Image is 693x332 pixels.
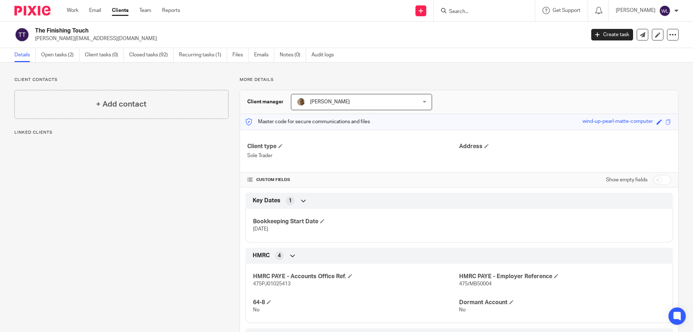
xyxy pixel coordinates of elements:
[459,299,665,306] h4: Dormant Account
[253,197,280,204] span: Key Dates
[459,143,671,150] h4: Address
[41,48,79,62] a: Open tasks (2)
[232,48,249,62] a: Files
[459,281,492,286] span: 475/MB50004
[253,307,260,312] span: No
[35,35,580,42] p: [PERSON_NAME][EMAIL_ADDRESS][DOMAIN_NAME]
[85,48,124,62] a: Client tasks (0)
[659,5,671,17] img: svg%3E
[35,27,471,35] h2: The Finishing Touch
[179,48,227,62] a: Recurring tasks (1)
[253,218,459,225] h4: Bookkeeping Start Date
[129,48,174,62] a: Closed tasks (92)
[14,77,228,83] p: Client contacts
[89,7,101,14] a: Email
[253,273,459,280] h4: HMRC PAYE - Accounts Office Ref.
[247,177,459,183] h4: CUSTOM FIELDS
[459,273,665,280] h4: HMRC PAYE - Employer Reference
[606,176,648,184] label: Show empty fields
[247,152,459,159] p: Sole Trader
[278,252,281,259] span: 4
[67,7,78,14] a: Work
[289,197,292,204] span: 1
[616,7,655,14] p: [PERSON_NAME]
[459,307,466,312] span: No
[240,77,679,83] p: More details
[245,118,370,125] p: Master code for secure communications and files
[247,143,459,150] h4: Client type
[311,48,339,62] a: Audit logs
[448,9,513,15] input: Search
[553,8,580,13] span: Get Support
[297,98,305,106] img: profile%20pic%204.JPG
[112,7,128,14] a: Clients
[139,7,151,14] a: Team
[310,99,350,104] span: [PERSON_NAME]
[591,29,633,40] a: Create task
[254,48,274,62] a: Emails
[280,48,306,62] a: Notes (0)
[14,48,36,62] a: Details
[253,299,459,306] h4: 64-8
[14,6,51,16] img: Pixie
[247,98,284,105] h3: Client manager
[583,118,653,126] div: wind-up-pearl-matte-computer
[14,130,228,135] p: Linked clients
[253,227,268,232] span: [DATE]
[96,99,147,110] h4: + Add contact
[14,27,30,42] img: svg%3E
[253,252,270,259] span: HMRC
[253,281,291,286] span: 475PJ01025413
[162,7,180,14] a: Reports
